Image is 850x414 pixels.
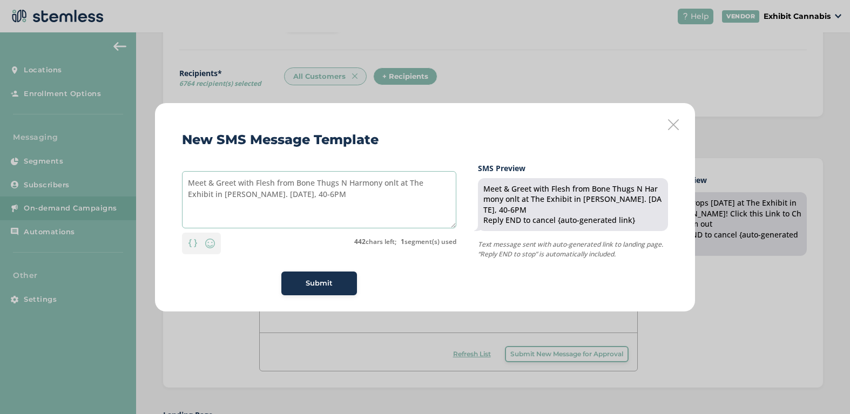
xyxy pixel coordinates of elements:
label: SMS Preview [478,162,668,174]
div: Meet & Greet with Flesh from Bone Thugs N Harmony onlt at The Exhibit in [PERSON_NAME]. [DATE], 4... [483,184,663,226]
strong: 1 [401,237,404,246]
label: segment(s) used [401,237,456,247]
img: icon-brackets-fa390dc5.svg [188,239,197,247]
img: icon-smiley-d6edb5a7.svg [204,237,217,250]
span: Submit [306,278,333,289]
p: Text message sent with auto-generated link to landing page. “Reply END to stop” is automatically ... [478,240,668,259]
h2: New SMS Message Template [182,130,379,150]
strong: 442 [354,237,366,246]
iframe: Chat Widget [796,362,850,414]
label: chars left; [354,237,396,247]
button: Submit [281,272,357,295]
